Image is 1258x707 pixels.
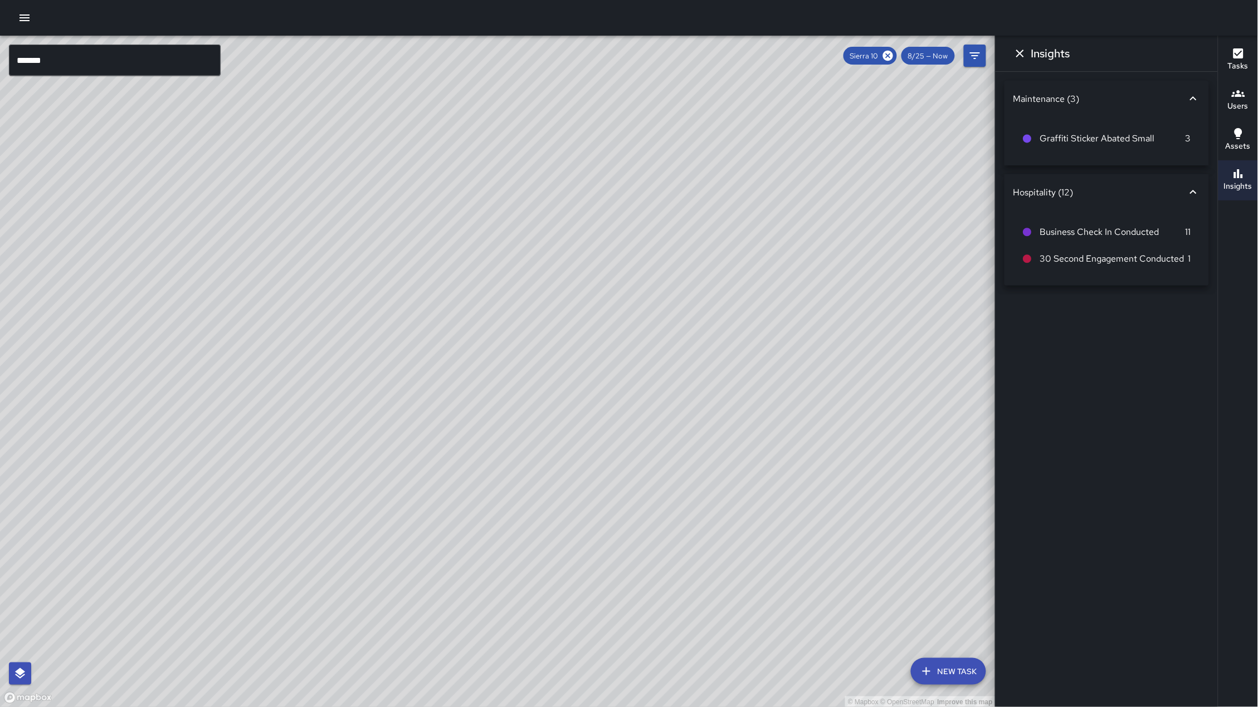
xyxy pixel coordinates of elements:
div: Maintenance (3) [1013,93,1187,105]
button: Tasks [1218,40,1258,80]
button: New Task [911,658,986,685]
div: Hospitality (12) [1013,186,1187,198]
span: 30 Second Engagement Conducted [1040,252,1188,266]
div: Maintenance (3) [1005,81,1209,116]
h6: Insights [1224,180,1252,193]
span: Business Check In Conducted [1040,225,1186,239]
button: Assets [1218,120,1258,160]
div: Sierra 10 [843,47,897,65]
h6: Users [1228,100,1249,112]
p: 3 [1186,132,1191,145]
span: 8/25 — Now [901,51,955,61]
span: Sierra 10 [843,51,885,61]
span: Graffiti Sticker Abated Small [1040,132,1186,145]
p: 1 [1188,252,1191,266]
h6: Insights [1031,45,1070,62]
button: Insights [1218,160,1258,200]
h6: Tasks [1228,60,1249,72]
h6: Assets [1226,140,1251,153]
div: Hospitality (12) [1005,174,1209,210]
p: 11 [1186,225,1191,239]
button: Dismiss [1009,42,1031,65]
button: Users [1218,80,1258,120]
button: Filters [964,45,986,67]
